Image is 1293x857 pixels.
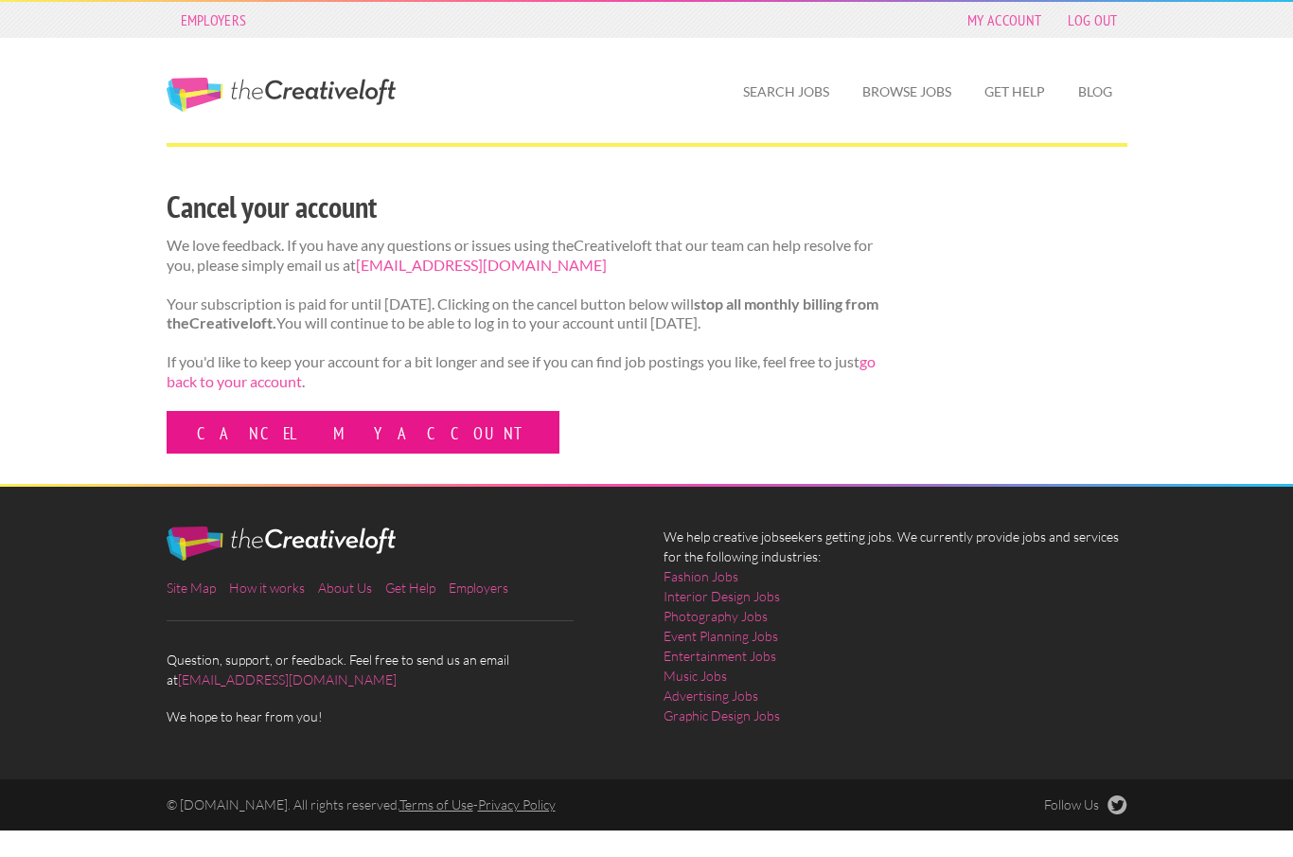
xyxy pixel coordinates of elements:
[167,236,879,276] p: We love feedback. If you have any questions or issues using theCreativeloft that our team can hel...
[958,7,1051,33] a: My Account
[664,586,780,606] a: Interior Design Jobs
[664,705,780,725] a: Graphic Design Jobs
[664,666,727,686] a: Music Jobs
[318,580,372,596] a: About Us
[150,795,895,814] div: © [DOMAIN_NAME]. All rights reserved. -
[1058,7,1126,33] a: Log Out
[167,186,879,228] h2: Cancel your account
[664,566,738,586] a: Fashion Jobs
[167,411,559,454] a: Cancel my account
[167,527,396,561] img: The Creative Loft
[167,352,876,390] a: go back to your account
[664,646,776,666] a: Entertainment Jobs
[664,626,778,646] a: Event Planning Jobs
[150,527,646,726] div: Question, support, or feedback. Feel free to send us an email at
[664,686,758,705] a: Advertising Jobs
[356,256,607,274] a: [EMAIL_ADDRESS][DOMAIN_NAME]
[167,706,630,726] span: We hope to hear from you!
[847,70,966,114] a: Browse Jobs
[1044,795,1127,814] a: Follow Us
[385,580,435,596] a: Get Help
[171,7,257,33] a: Employers
[167,295,878,332] strong: stop all monthly billing from theCreativeloft.
[229,580,305,596] a: How it works
[178,671,397,687] a: [EMAIL_ADDRESS][DOMAIN_NAME]
[167,352,879,392] p: If you'd like to keep your account for a bit longer and see if you can find job postings you like...
[449,580,508,596] a: Employers
[167,580,216,596] a: Site Map
[646,527,1143,741] div: We help creative jobseekers getting jobs. We currently provide jobs and services for the followin...
[728,70,844,114] a: Search Jobs
[1063,70,1127,114] a: Blog
[167,78,396,112] a: The Creative Loft
[969,70,1060,114] a: Get Help
[664,606,768,626] a: Photography Jobs
[167,295,879,334] p: Your subscription is paid for until [DATE]. Clicking on the cancel button below will You will con...
[478,796,556,812] a: Privacy Policy
[399,796,473,812] a: Terms of Use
